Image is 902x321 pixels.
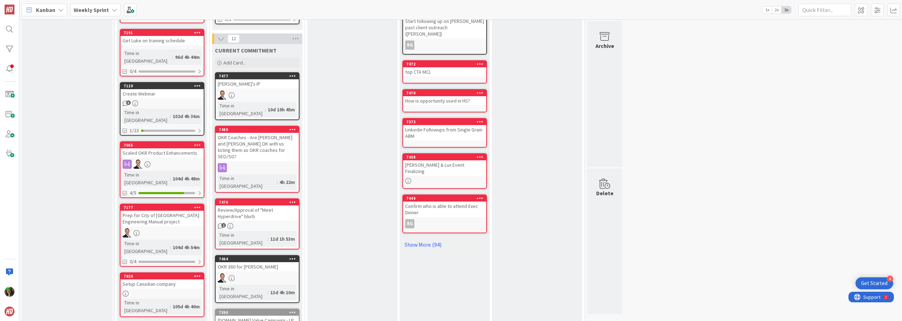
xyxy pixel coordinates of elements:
div: How is opportunity used in HS? [403,96,486,105]
div: 7464 [219,257,299,261]
div: 7470How is opportunity used in HS? [403,90,486,105]
div: 7438 [403,154,486,160]
span: CURRENT COMMITMENT [215,47,277,54]
div: Get Started [861,280,888,287]
div: 104d 4h 48m [171,175,202,183]
div: RG [403,41,486,50]
div: 7472 [406,62,486,67]
a: Show More (94) [402,239,487,250]
div: top CTA MCL [403,67,486,76]
img: SL [134,160,143,169]
div: Setup Canadian company [121,279,204,289]
span: 3 [126,100,131,105]
div: Confirm who is able to attend Exec Dinner [403,202,486,217]
img: avatar [5,307,14,316]
div: 7129 [124,84,204,88]
div: 7464 [216,256,299,262]
div: 7129Create Webinar [121,83,204,98]
div: 11d 1h 53m [268,235,297,243]
span: Add Card... [223,60,246,66]
div: Time in [GEOGRAPHIC_DATA] [123,299,170,314]
div: OKR 360 for [PERSON_NAME] [216,262,299,271]
div: 7477 [219,74,299,79]
div: SL [216,91,299,100]
div: 7489 [216,126,299,133]
div: Time in [GEOGRAPHIC_DATA] [218,231,267,247]
div: 7020 [121,273,204,279]
img: Visit kanbanzone.com [5,5,14,14]
span: 1 [221,223,226,228]
div: Scaled OKR Product Enhancements [121,148,204,158]
div: SL [121,228,204,237]
div: Time in [GEOGRAPHIC_DATA] [123,109,170,124]
div: 7020Setup Canadian company [121,273,204,289]
div: Get Luke on training schedule [121,36,204,45]
b: Weekly Sprint [74,6,109,13]
div: Linkedin Followups from Single Grain ABM [403,125,486,141]
div: 7390 [219,310,299,315]
div: Time in [GEOGRAPHIC_DATA] [123,49,172,65]
div: 7191Get Luke on training schedule [121,30,204,45]
span: 0/4 [130,258,136,265]
div: 7472 [403,61,486,67]
div: 2 [37,3,38,8]
span: 1/23 [130,127,139,134]
div: OKR Coaches - Are [PERSON_NAME] and [PERSON_NAME] OK with us listing them as OKR coaches for SEO/SG? [216,133,299,161]
div: Start following up on [PERSON_NAME] past client outreach ([PERSON_NAME]) [403,17,486,38]
img: SL [218,91,227,100]
div: 10d 19h 45m [266,106,297,113]
div: 7477[PERSON_NAME]'s IP [216,73,299,88]
span: : [265,106,266,113]
span: Kanban [36,6,55,14]
span: 2x [772,6,781,13]
input: Quick Filter... [798,4,851,16]
div: Time in [GEOGRAPHIC_DATA] [218,285,267,300]
span: 0/4 [130,68,136,75]
div: 7191 [124,30,204,35]
span: : [170,243,171,251]
span: 3x [781,6,791,13]
div: 105d 4h 40m [171,303,202,310]
div: RG [405,219,414,228]
div: 7489 [219,127,299,132]
div: 7065 [121,142,204,148]
div: RG [405,41,414,50]
div: 7438[PERSON_NAME] & Lux Event Finalizing [403,154,486,176]
div: Time in [GEOGRAPHIC_DATA] [123,240,170,255]
div: 7476 [219,200,299,205]
div: 7177Prep for City of [GEOGRAPHIC_DATA]: Engineering Manual project [121,204,204,226]
div: 7020 [124,274,204,279]
div: 104d 4h 54m [171,243,202,251]
div: Review/Approval of "Meet Hyperdrive" blurb [216,205,299,221]
span: 4/5 [130,189,136,197]
div: 7191 [121,30,204,36]
div: 7373Linkedin Followups from Single Grain ABM [403,119,486,141]
div: 7438 [406,155,486,160]
div: 7476 [216,199,299,205]
div: SL [121,160,204,169]
div: Start following up on [PERSON_NAME] past client outreach ([PERSON_NAME]) [403,10,486,38]
img: SL [218,273,227,283]
span: : [170,303,171,310]
div: SL [216,273,299,283]
span: Support [15,1,32,10]
img: SL [5,287,14,297]
div: 7476Review/Approval of "Meet Hyperdrive" blurb [216,199,299,221]
div: 7129 [121,83,204,89]
span: 1x [762,6,772,13]
div: 96d 4h 44m [173,53,202,61]
div: RG [403,219,486,228]
div: 7065Scaled OKR Product Enhancements [121,142,204,158]
div: 7470 [403,90,486,96]
div: 7373 [406,119,486,124]
div: [PERSON_NAME] & Lux Event Finalizing [403,160,486,176]
div: Time in [GEOGRAPHIC_DATA] [218,174,277,190]
div: Archive [595,42,614,50]
div: Create Webinar [121,89,204,98]
span: : [172,53,173,61]
div: 7477 [216,73,299,79]
img: SL [123,228,132,237]
div: 7470 [406,91,486,95]
div: 7449Confirm who is able to attend Exec Dinner [403,195,486,217]
div: Time in [GEOGRAPHIC_DATA] [218,102,265,117]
